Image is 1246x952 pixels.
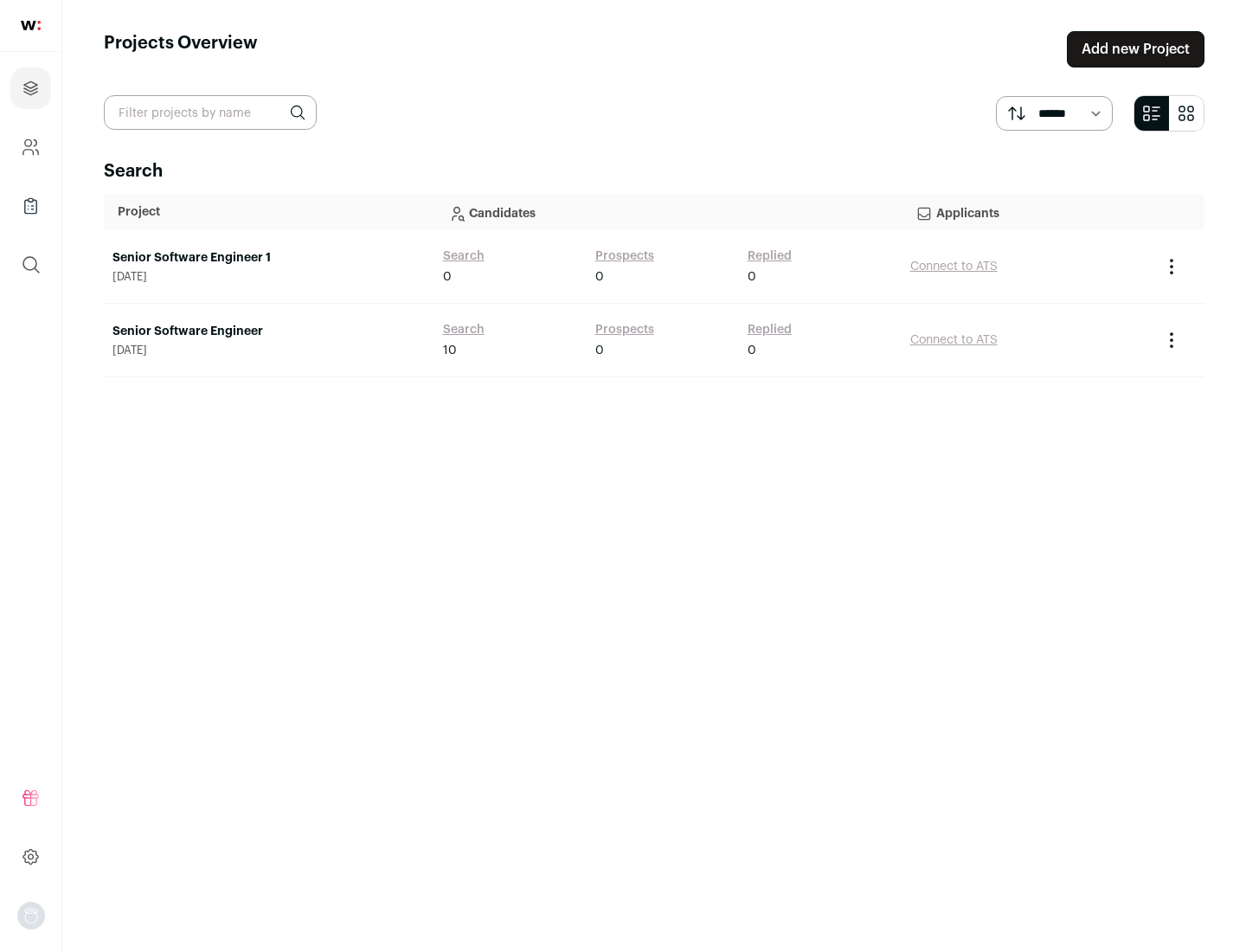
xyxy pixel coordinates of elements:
[448,195,888,229] p: Candidates
[1161,330,1182,351] button: Project Actions
[595,268,604,286] span: 0
[443,342,457,359] span: 10
[748,268,756,286] span: 0
[443,248,485,265] a: Search
[112,249,426,267] a: Senior Software Engineer 1
[595,342,604,359] span: 0
[595,248,654,265] a: Prospects
[112,323,426,340] a: Senior Software Engineer
[17,902,45,929] img: nopic.png
[10,126,51,168] a: Company and ATS Settings
[112,270,426,284] span: [DATE]
[10,185,51,227] a: Company Lists
[21,21,41,30] img: wellfound-shorthand-0d5821cbd27db2630d0214b213865d53afaa358527fdda9d0ea32b1df1b89c2c.svg
[443,268,452,286] span: 0
[443,321,485,338] a: Search
[10,68,51,109] a: Projects
[915,195,1139,229] p: Applicants
[910,334,998,346] a: Connect to ATS
[118,203,421,221] p: Project
[748,248,792,265] a: Replied
[1067,31,1204,68] a: Add new Project
[104,31,258,68] h1: Projects Overview
[748,321,792,338] a: Replied
[595,321,654,338] a: Prospects
[104,159,1204,183] h2: Search
[910,261,998,273] a: Connect to ATS
[104,95,317,130] input: Filter projects by name
[112,344,426,357] span: [DATE]
[1161,256,1182,277] button: Project Actions
[17,902,45,929] button: Open dropdown
[748,342,756,359] span: 0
